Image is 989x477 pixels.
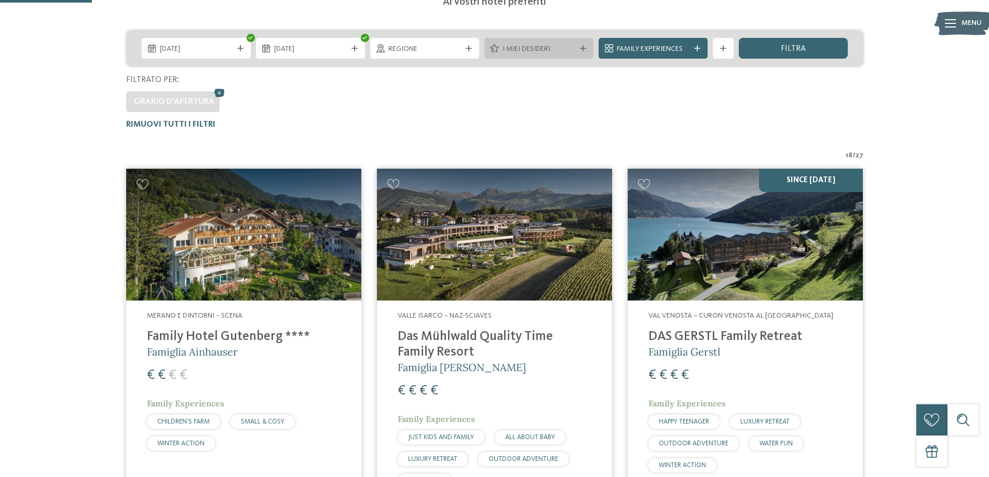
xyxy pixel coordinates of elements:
img: Family Hotel Gutenberg **** [126,169,361,301]
span: WATER FUN [760,440,793,447]
span: Valle Isarco – Naz-Sciaves [398,312,492,319]
span: € [158,369,166,382]
span: Regione [388,44,461,54]
span: CHILDREN’S FARM [157,418,210,425]
span: Famiglia Gerstl [648,345,720,358]
span: [DATE] [274,44,347,54]
span: Filtrato per: [126,76,179,84]
img: Cercate un hotel per famiglie? Qui troverete solo i migliori! [628,169,863,301]
span: Family Experiences [617,44,689,54]
span: [DATE] [160,44,233,54]
h4: Das Mühlwald Quality Time Family Resort [398,329,591,360]
span: € [659,369,667,382]
span: OUTDOOR ADVENTURE [659,440,728,447]
span: LUXURY RETREAT [740,418,790,425]
img: Cercate un hotel per famiglie? Qui troverete solo i migliori! [377,169,612,301]
span: Rimuovi tutti i filtri [126,120,215,129]
span: SMALL & COSY [241,418,284,425]
h4: DAS GERSTL Family Retreat [648,329,842,345]
span: Family Experiences [147,398,224,408]
span: € [419,384,427,398]
span: 18 [846,151,852,161]
span: ALL ABOUT BABY [505,434,555,441]
span: € [409,384,416,398]
span: WINTER ACTION [157,440,205,447]
span: / [852,151,856,161]
span: Val Venosta – Curon Venosta al [GEOGRAPHIC_DATA] [648,312,833,319]
span: € [169,369,177,382]
span: Famiglia Ainhauser [147,345,238,358]
span: Family Experiences [398,414,475,424]
span: HAPPY TEENAGER [659,418,709,425]
span: € [398,384,405,398]
span: WINTER ACTION [659,462,706,469]
span: JUST KIDS AND FAMILY [408,434,474,441]
span: € [147,369,155,382]
span: € [180,369,187,382]
span: Merano e dintorni – Scena [147,312,242,319]
span: 27 [856,151,863,161]
span: filtra [781,45,806,53]
span: Family Experiences [648,398,726,408]
span: € [648,369,656,382]
span: I miei desideri [503,44,575,54]
span: OUTDOOR ADVENTURE [489,456,558,462]
span: Famiglia [PERSON_NAME] [398,361,526,374]
span: € [681,369,689,382]
span: € [670,369,678,382]
h4: Family Hotel Gutenberg **** [147,329,341,345]
span: LUXURY RETREAT [408,456,457,462]
span: € [430,384,438,398]
span: Orario d'apertura [134,98,214,106]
